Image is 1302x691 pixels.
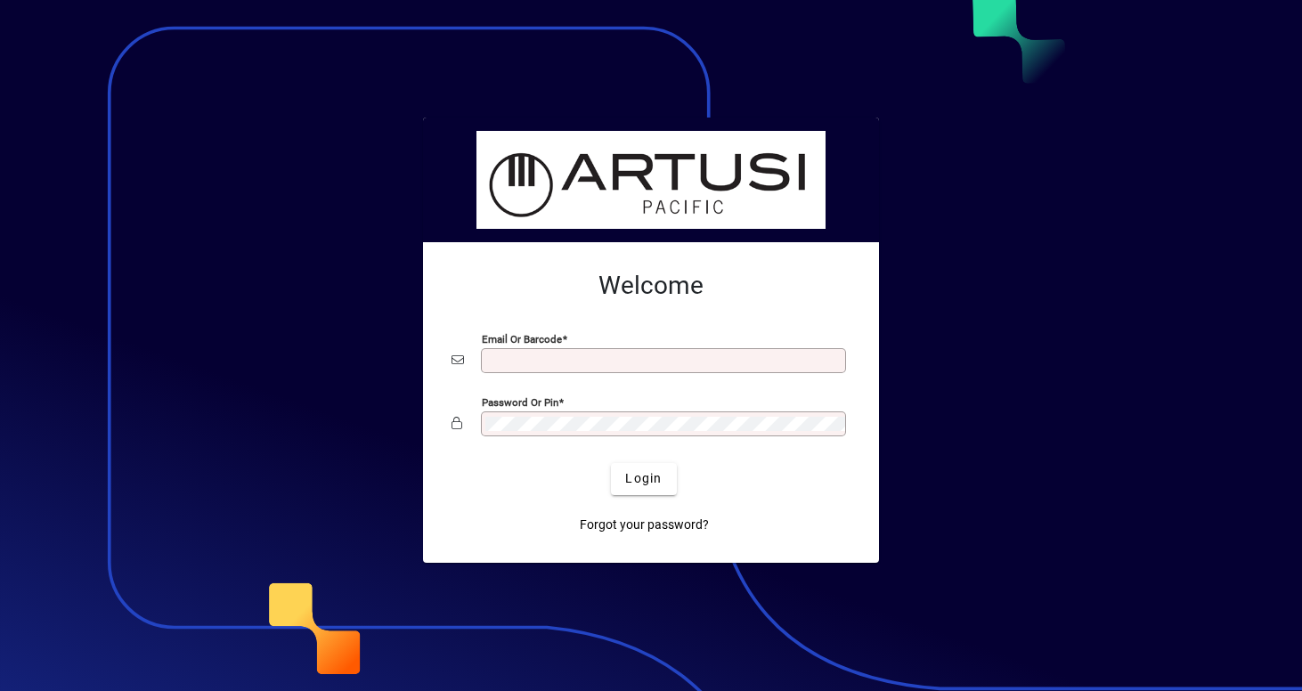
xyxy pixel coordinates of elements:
[482,395,558,408] mat-label: Password or Pin
[452,271,850,301] h2: Welcome
[625,469,662,488] span: Login
[611,463,676,495] button: Login
[573,509,716,541] a: Forgot your password?
[482,332,562,345] mat-label: Email or Barcode
[580,516,709,534] span: Forgot your password?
